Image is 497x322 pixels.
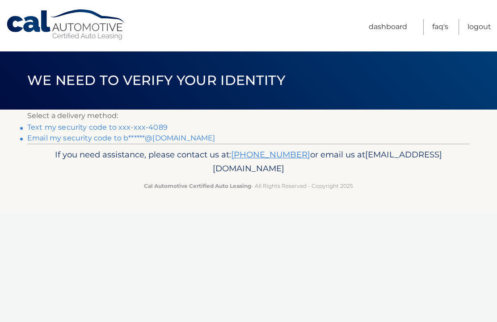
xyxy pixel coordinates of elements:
p: Select a delivery method: [27,110,470,122]
a: Cal Automotive [6,9,126,41]
a: Text my security code to xxx-xxx-4089 [27,123,168,131]
a: FAQ's [432,19,448,35]
strong: Cal Automotive Certified Auto Leasing [144,182,251,189]
a: Email my security code to b******@[DOMAIN_NAME] [27,134,215,142]
span: We need to verify your identity [27,72,285,89]
a: Logout [468,19,491,35]
p: - All Rights Reserved - Copyright 2025 [33,181,464,191]
a: [PHONE_NUMBER] [231,149,310,160]
a: Dashboard [369,19,407,35]
p: If you need assistance, please contact us at: or email us at [33,148,464,176]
